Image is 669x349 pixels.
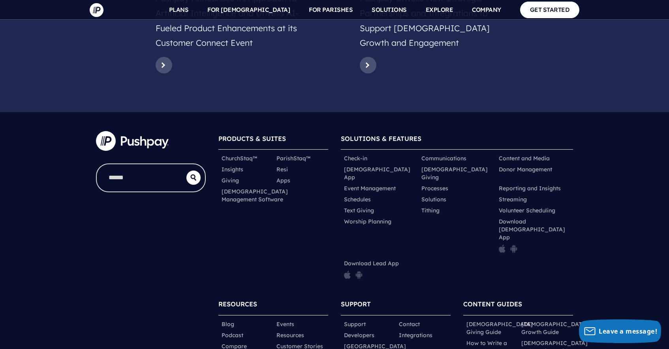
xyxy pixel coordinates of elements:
a: Contact [399,320,420,328]
a: Worship Planning [344,218,391,225]
h6: CONTENT GUIDES [463,296,573,315]
a: Check-in [344,154,367,162]
span: Leave a message! [599,327,657,336]
a: Podcast [222,331,243,339]
a: Streaming [499,195,527,203]
h6: PRODUCTS & SUITES [218,131,328,150]
a: Event Management [344,184,396,192]
img: pp_icon_gplay.png [510,244,517,253]
a: Insights [222,165,243,173]
a: Text Giving [344,206,374,214]
a: [DEMOGRAPHIC_DATA] Management Software [222,188,288,203]
a: ParishStaq™ [276,154,310,162]
button: Leave a message! [579,319,661,343]
a: Solutions [421,195,446,203]
img: pp_icon_appstore.png [344,270,351,279]
a: GET STARTED [520,2,580,18]
a: ChurchStaq™ [222,154,257,162]
a: Developers [344,331,374,339]
a: Giving [222,176,239,184]
a: Events [276,320,294,328]
a: Content and Media [499,154,550,162]
a: Resources [276,331,304,339]
h6: SUPPORT [341,296,451,315]
a: Blog [222,320,234,328]
a: [DEMOGRAPHIC_DATA] App [344,165,415,181]
a: Integrations [399,331,432,339]
h6: SOLUTIONS & FEATURES [341,131,573,150]
a: Resi [276,165,288,173]
li: Download [DEMOGRAPHIC_DATA] App [496,216,573,258]
img: pp_icon_appstore.png [499,244,506,253]
a: [DEMOGRAPHIC_DATA] Giving Guide [466,320,533,336]
a: Tithing [421,206,440,214]
a: Reporting and Insights [499,184,561,192]
a: Apps [276,176,290,184]
a: [DEMOGRAPHIC_DATA] Giving [421,165,492,181]
a: Volunteer Scheduling [499,206,555,214]
a: Communications [421,154,466,162]
h6: RESOURCES [218,296,328,315]
a: [DEMOGRAPHIC_DATA] Growth Guide [521,320,588,336]
a: Donor Management [499,165,552,173]
img: pp_icon_gplay.png [355,270,363,279]
a: Schedules [344,195,371,203]
li: Download Lead App [341,258,418,284]
a: Support [344,320,366,328]
a: Processes [421,184,448,192]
